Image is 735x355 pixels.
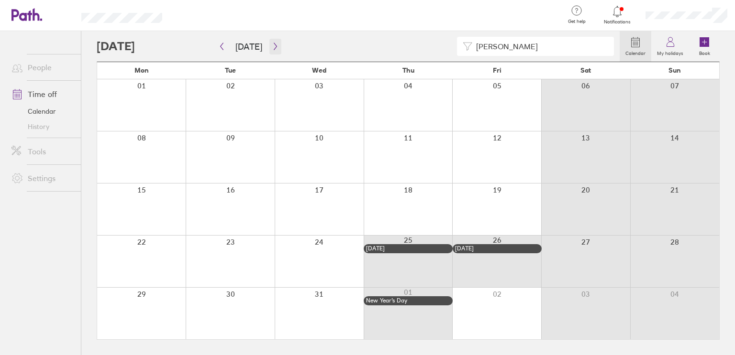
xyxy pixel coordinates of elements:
[693,48,716,56] label: Book
[620,48,651,56] label: Calendar
[225,66,236,74] span: Tue
[4,104,81,119] a: Calendar
[561,19,592,24] span: Get help
[651,31,689,62] a: My holidays
[493,66,501,74] span: Fri
[620,31,651,62] a: Calendar
[668,66,681,74] span: Sun
[366,245,450,252] div: [DATE]
[580,66,591,74] span: Sat
[228,39,270,54] button: [DATE]
[472,37,608,55] input: Filter by employee
[602,5,633,25] a: Notifications
[602,19,633,25] span: Notifications
[4,58,81,77] a: People
[455,245,539,252] div: [DATE]
[312,66,326,74] span: Wed
[4,85,81,104] a: Time off
[4,142,81,161] a: Tools
[651,48,689,56] label: My holidays
[366,297,450,304] div: New Year’s Day
[134,66,149,74] span: Mon
[4,119,81,134] a: History
[402,66,414,74] span: Thu
[4,169,81,188] a: Settings
[689,31,720,62] a: Book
